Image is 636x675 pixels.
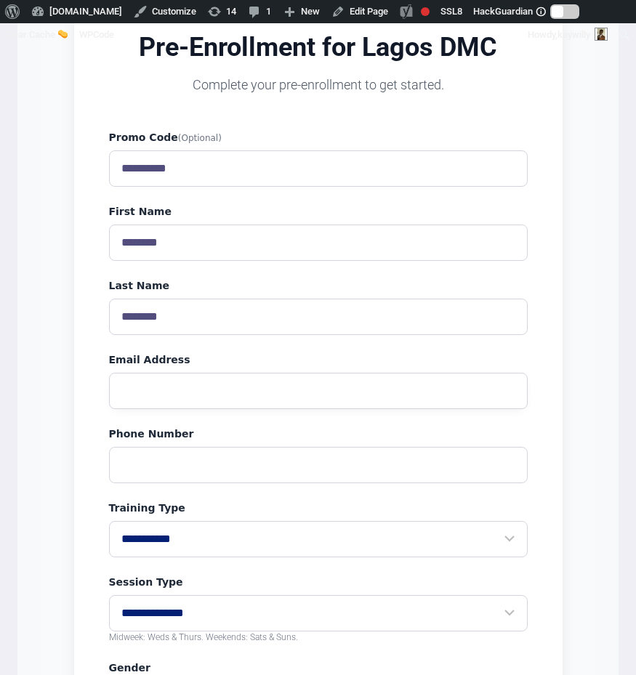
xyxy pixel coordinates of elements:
[421,7,430,16] div: Focus keyphrase not set
[74,23,120,47] a: WPCode
[109,75,528,95] p: Complete your pre-enrollment to get started.
[109,631,528,643] p: Midweek: Weds & Thurs. Weekends: Sats & Suns.
[109,130,528,145] label: Promo Code
[109,33,528,62] h1: Pre-Enrollment for Lagos DMC
[178,133,222,143] span: (Optional)
[58,29,68,39] img: 🧽
[109,660,528,675] label: Gender
[523,23,613,47] a: Howdy,
[109,278,528,293] label: Last Name
[109,352,528,367] label: Email Address
[109,204,528,219] label: First Name
[557,29,590,40] span: kaywilly
[5,29,55,40] span: Clear Cache
[109,575,528,589] label: Session Type
[109,427,528,441] label: Phone Number
[109,501,528,515] label: Training Type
